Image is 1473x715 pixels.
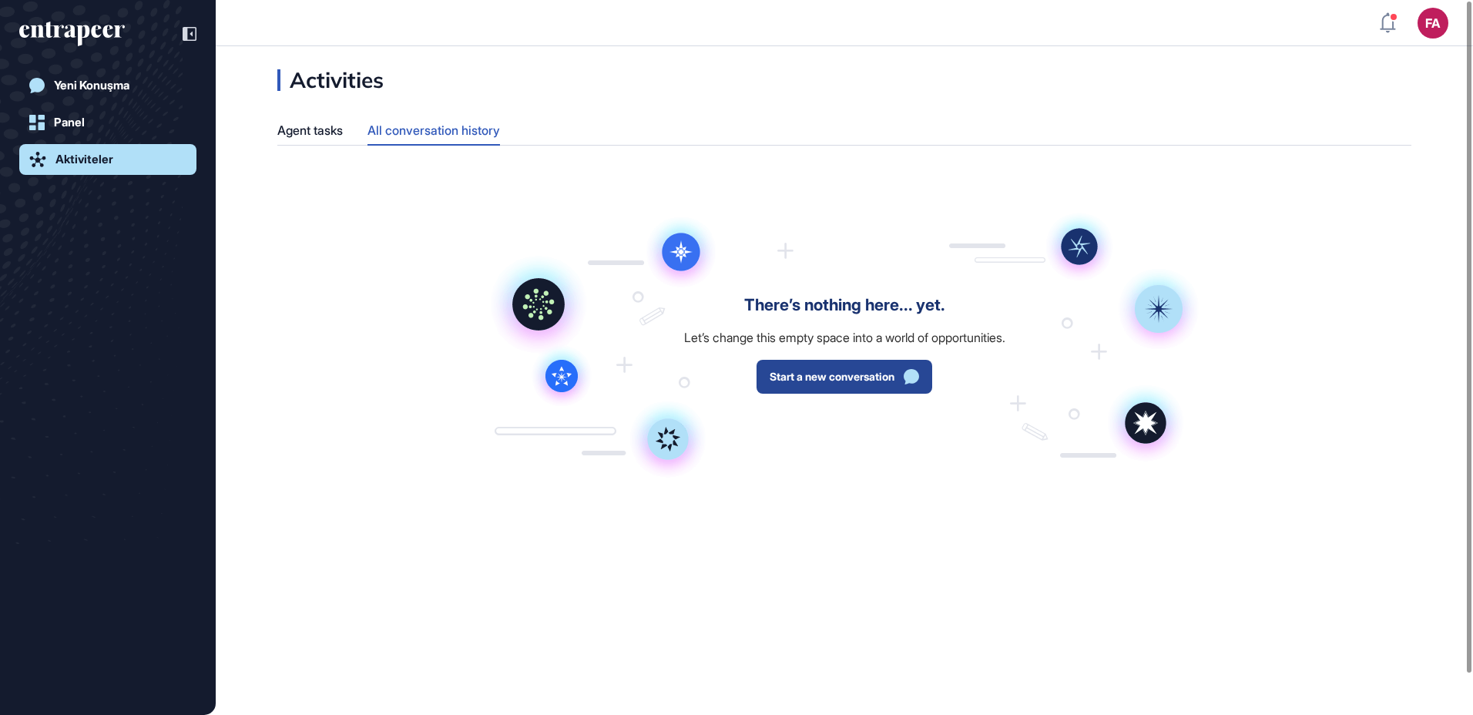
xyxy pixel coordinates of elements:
button: FA [1418,8,1448,39]
span: Start a new conversation [770,371,894,382]
div: Panel [54,116,85,129]
div: Yeni Konuşma [54,79,129,92]
div: Agent tasks [277,116,343,146]
a: Yeni Konuşma [19,70,196,101]
div: Aktiviteler [55,153,113,166]
div: All conversation history [367,116,500,144]
a: Aktiviteler [19,144,196,175]
button: Start a new conversation [757,360,932,394]
a: Panel [19,107,196,138]
div: entrapeer-logo [19,22,125,46]
div: Let’s change this empty space into a world of opportunities. [684,331,1005,345]
div: There’s nothing here... yet. [744,296,945,315]
div: Activities [277,69,384,91]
